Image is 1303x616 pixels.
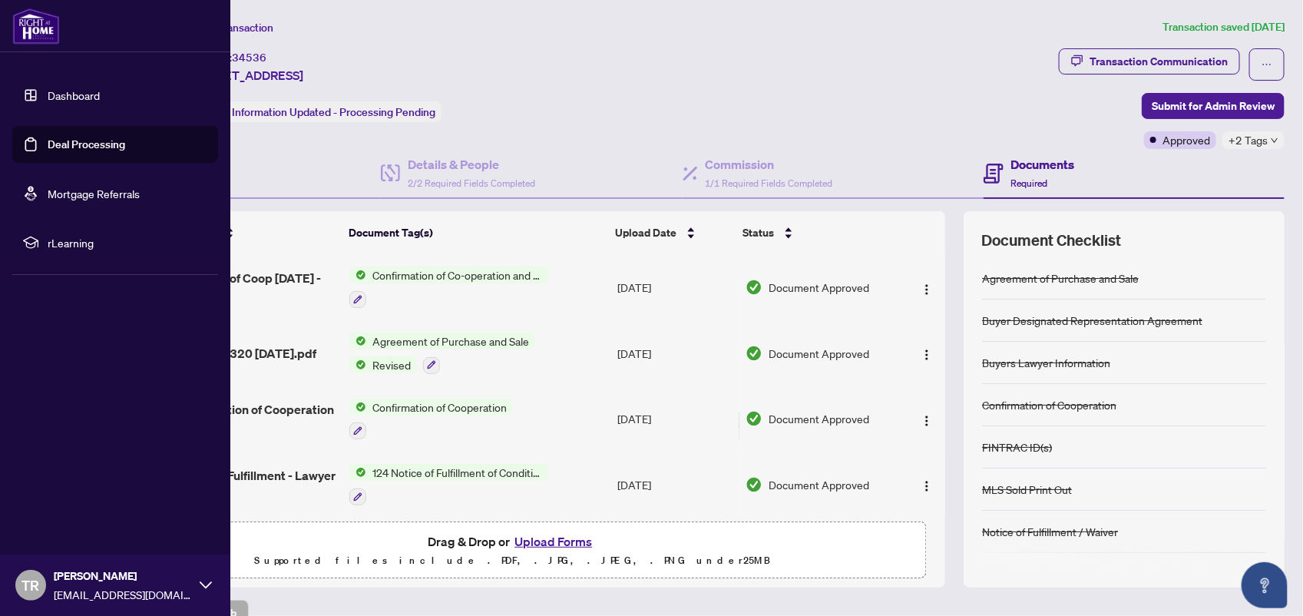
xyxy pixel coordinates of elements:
[366,333,535,349] span: Agreement of Purchase and Sale
[612,320,740,386] td: [DATE]
[349,399,366,416] img: Status Icon
[1271,137,1278,144] span: down
[746,279,762,296] img: Document Status
[48,187,140,200] a: Mortgage Referrals
[982,523,1118,540] div: Notice of Fulfillment / Waiver
[54,586,192,603] span: [EMAIL_ADDRESS][DOMAIN_NAME]
[428,532,597,551] span: Drag & Drop or
[1162,131,1210,148] span: Approved
[921,480,933,492] img: Logo
[408,177,535,189] span: 2/2 Required Fields Completed
[612,254,740,320] td: [DATE]
[48,88,100,102] a: Dashboard
[12,8,60,45] img: logo
[349,399,513,440] button: Status IconConfirmation of Cooperation
[1059,48,1240,75] button: Transaction Communication
[921,415,933,427] img: Logo
[190,66,303,84] span: [STREET_ADDRESS]
[366,356,417,373] span: Revised
[1229,131,1268,149] span: +2 Tags
[746,345,762,362] img: Document Status
[769,279,869,296] span: Document Approved
[612,386,740,452] td: [DATE]
[366,399,513,416] span: Confirmation of Cooperation
[143,400,338,437] span: APS - Confirmation of Cooperation Corrected.pdf
[349,333,535,374] button: Status IconAgreement of Purchase and SaleStatus IconRevised
[349,267,548,308] button: Status IconConfirmation of Co-operation and Representation—Buyer/Seller
[914,472,939,497] button: Logo
[706,155,833,174] h4: Commission
[982,481,1072,498] div: MLS Sold Print Out
[366,267,548,283] span: Confirmation of Co-operation and Representation—Buyer/Seller
[349,356,366,373] img: Status Icon
[349,267,366,283] img: Status Icon
[982,439,1052,455] div: FINTRAC ID(s)
[914,341,939,366] button: Logo
[914,406,939,431] button: Logo
[1011,177,1048,189] span: Required
[1242,562,1288,608] button: Open asap
[706,177,833,189] span: 1/1 Required Fields Completed
[349,333,366,349] img: Status Icon
[982,396,1116,413] div: Confirmation of Cooperation
[612,452,740,518] td: [DATE]
[342,211,610,254] th: Document Tag(s)
[982,270,1139,286] div: Agreement of Purchase and Sale
[1152,94,1275,118] span: Submit for Admin Review
[746,410,762,427] img: Document Status
[143,269,338,306] span: Corrected Conf of Coop [DATE] - Form 320 1.pdf
[616,224,677,241] span: Upload Date
[349,464,366,481] img: Status Icon
[1090,49,1228,74] div: Transaction Communication
[769,345,869,362] span: Document Approved
[48,234,207,251] span: rLearning
[22,575,40,596] span: TR
[1011,155,1075,174] h4: Documents
[232,51,266,65] span: 34536
[1162,18,1285,36] article: Transaction saved [DATE]
[914,275,939,300] button: Logo
[982,230,1122,251] span: Document Checklist
[743,224,775,241] span: Status
[99,522,926,579] span: Drag & Drop orUpload FormsSupported files include .PDF, .JPG, .JPEG, .PNG under25MB
[610,211,737,254] th: Upload Date
[982,354,1110,371] div: Buyers Lawyer Information
[769,410,869,427] span: Document Approved
[1262,59,1272,70] span: ellipsis
[746,476,762,493] img: Document Status
[510,532,597,551] button: Upload Forms
[136,211,342,254] th: (21) File Name
[366,464,548,481] span: 124 Notice of Fulfillment of Condition(s) - Agreement of Purchase and Sale
[108,551,917,570] p: Supported files include .PDF, .JPG, .JPEG, .PNG under 25 MB
[921,283,933,296] img: Logo
[737,211,897,254] th: Status
[143,466,338,503] span: 1201 Notice of Fulfillment - Lawyer review.pdf
[921,349,933,361] img: Logo
[1142,93,1285,119] button: Submit for Admin Review
[191,21,273,35] span: View Transaction
[48,137,125,151] a: Deal Processing
[232,105,435,119] span: Information Updated - Processing Pending
[349,464,548,505] button: Status Icon124 Notice of Fulfillment of Condition(s) - Agreement of Purchase and Sale
[408,155,535,174] h4: Details & People
[982,312,1202,329] div: Buyer Designated Representation Agreement
[769,476,869,493] span: Document Approved
[190,101,441,122] div: Status:
[54,568,192,585] span: [PERSON_NAME]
